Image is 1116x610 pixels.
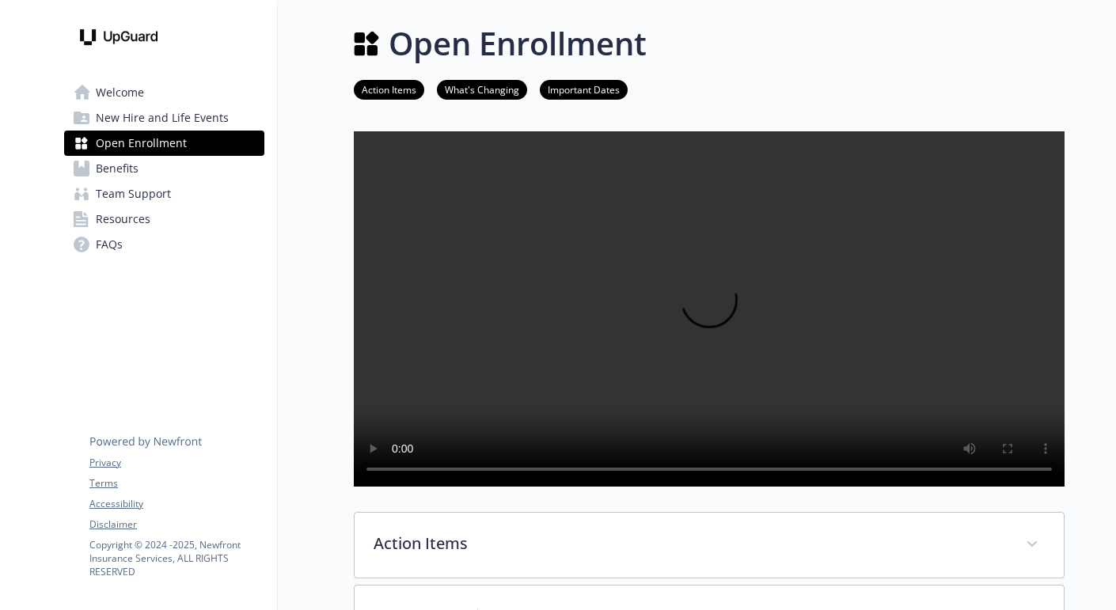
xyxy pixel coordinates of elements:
a: Resources [64,206,264,232]
a: Welcome [64,80,264,105]
a: FAQs [64,232,264,257]
p: Action Items [374,532,1007,555]
a: Accessibility [89,497,264,511]
a: Disclaimer [89,517,264,532]
a: Privacy [89,456,264,470]
span: Welcome [96,80,144,105]
h1: Open Enrollment [389,20,647,67]
span: Benefits [96,156,139,181]
a: Team Support [64,181,264,206]
p: Copyright © 2024 - 2025 , Newfront Insurance Services, ALL RIGHTS RESERVED [89,538,264,578]
a: New Hire and Life Events [64,105,264,131]
span: Team Support [96,181,171,206]
a: What's Changing [437,81,527,97]
span: Open Enrollment [96,131,187,156]
div: Action Items [355,513,1064,578]
span: FAQs [96,232,123,257]
span: New Hire and Life Events [96,105,229,131]
a: Open Enrollment [64,131,264,156]
span: Resources [96,206,150,232]
a: Action Items [354,81,424,97]
a: Benefits [64,156,264,181]
a: Terms [89,476,264,491]
a: Important Dates [540,81,628,97]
